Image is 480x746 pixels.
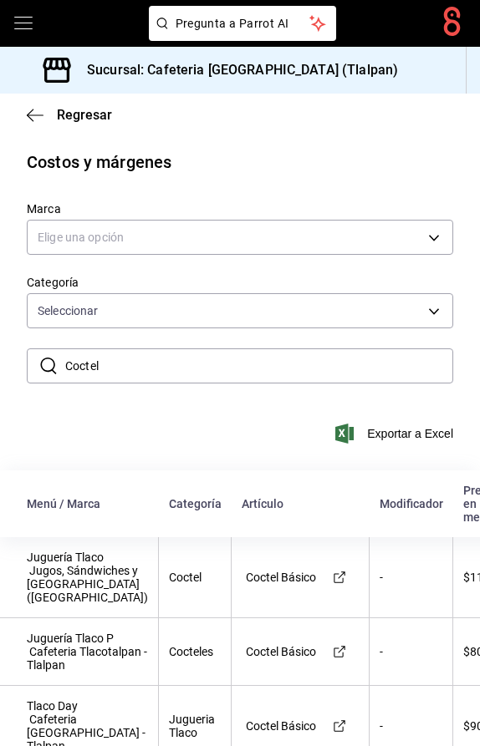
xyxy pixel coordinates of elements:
span: Regresar [57,107,112,123]
td: Coctel [159,537,232,618]
label: Marca [27,203,453,215]
th: Artículo [232,470,370,537]
span: Pregunta a Parrot AI [176,15,310,33]
div: Costos y márgenes [27,150,171,175]
div: Elige una opción [27,220,453,255]
button: Regresar [27,107,112,123]
th: Categoría [159,470,232,537]
label: Categoría [27,277,453,288]
div: Coctel Básico [242,645,319,658]
button: Exportar a Excel [339,424,453,444]
h3: Sucursal: Cafeteria [GEOGRAPHIC_DATA] (Tlalpan) [74,60,398,80]
div: Coctel Básico [242,571,319,584]
span: Seleccionar [38,302,98,319]
input: Buscar artículo [65,349,453,383]
button: Pregunta a Parrot AI [149,6,336,41]
td: - [370,537,453,618]
td: - [370,618,453,686]
button: open drawer [13,13,33,33]
div: Coctel Básico [242,719,319,733]
th: Modificador [370,470,453,537]
td: Cocteles [159,618,232,686]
